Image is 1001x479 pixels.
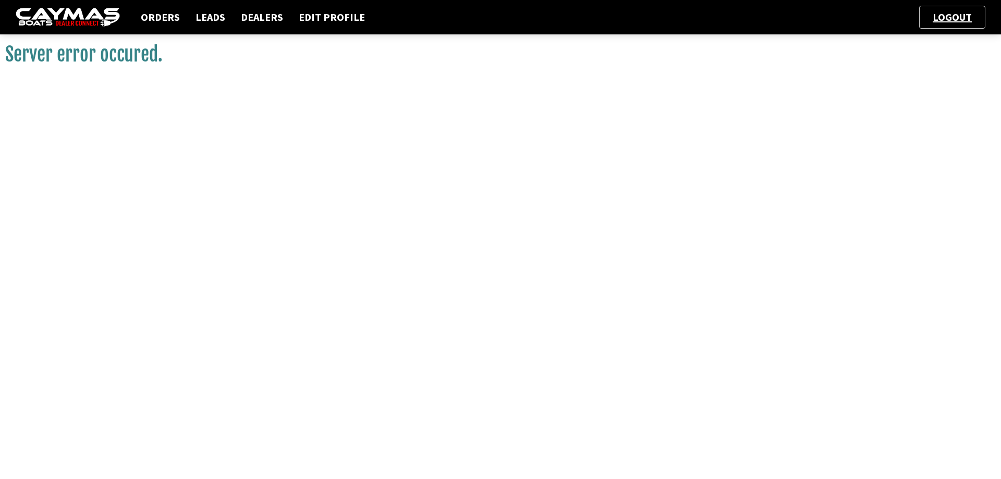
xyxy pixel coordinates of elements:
a: Edit Profile [294,10,370,24]
a: Orders [136,10,185,24]
a: Dealers [236,10,288,24]
h1: Server error occured. [5,43,996,66]
a: Logout [927,10,977,23]
img: caymas-dealer-connect-2ed40d3bc7270c1d8d7ffb4b79bf05adc795679939227970def78ec6f6c03838.gif [16,8,120,27]
a: Leads [190,10,230,24]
